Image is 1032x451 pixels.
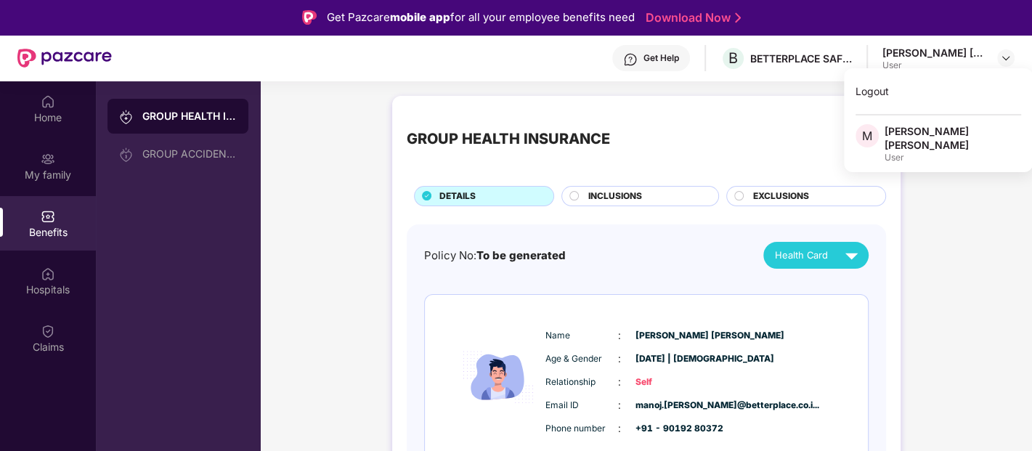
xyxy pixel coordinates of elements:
[476,248,566,262] span: To be generated
[643,52,679,64] div: Get Help
[119,147,134,162] img: svg+xml;base64,PHN2ZyB3aWR0aD0iMjAiIGhlaWdodD0iMjAiIHZpZXdCb3g9IjAgMCAyMCAyMCIgZmlsbD0ibm9uZSIgeG...
[623,52,638,67] img: svg+xml;base64,PHN2ZyBpZD0iSGVscC0zMngzMiIgeG1sbnM9Imh0dHA6Ly93d3cudzMub3JnLzIwMDAvc3ZnIiB3aWR0aD...
[545,329,618,343] span: Name
[41,267,55,281] img: svg+xml;base64,PHN2ZyBpZD0iSG9zcGl0YWxzIiB4bWxucz0iaHR0cDovL3d3dy53My5vcmcvMjAwMC9zdmciIHdpZHRoPS...
[1000,52,1012,64] img: svg+xml;base64,PHN2ZyBpZD0iRHJvcGRvd24tMzJ4MzIiIHhtbG5zPSJodHRwOi8vd3d3LnczLm9yZy8yMDAwL3N2ZyIgd2...
[885,124,1021,152] div: [PERSON_NAME] [PERSON_NAME]
[728,49,738,67] span: B
[545,422,618,436] span: Phone number
[302,10,317,25] img: Logo
[618,351,621,367] span: :
[635,352,708,366] span: [DATE] | [DEMOGRAPHIC_DATA]
[545,352,618,366] span: Age & Gender
[455,314,542,439] img: icon
[588,190,642,203] span: INCLUSIONS
[775,248,828,262] span: Health Card
[635,399,708,413] span: manoj.[PERSON_NAME]@betterplace.co.i...
[635,375,708,389] span: Self
[862,127,872,145] span: M
[545,399,618,413] span: Email ID
[646,10,736,25] a: Download Now
[439,190,476,203] span: DETAILS
[142,109,237,123] div: GROUP HEALTH INSURANCE
[618,328,621,344] span: :
[618,374,621,390] span: :
[618,420,621,436] span: :
[885,152,1021,163] div: User
[545,375,618,389] span: Relationship
[424,247,566,264] div: Policy No:
[763,242,868,269] button: Health Card
[750,52,852,65] div: BETTERPLACE SAFETY SOLUTIONS PRIVATE LIMITED
[41,94,55,109] img: svg+xml;base64,PHN2ZyBpZD0iSG9tZSIgeG1sbnM9Imh0dHA6Ly93d3cudzMub3JnLzIwMDAvc3ZnIiB3aWR0aD0iMjAiIG...
[618,397,621,413] span: :
[839,243,864,268] img: svg+xml;base64,PHN2ZyB4bWxucz0iaHR0cDovL3d3dy53My5vcmcvMjAwMC9zdmciIHZpZXdCb3g9IjAgMCAyNCAyNCIgd2...
[753,190,809,203] span: EXCLUSIONS
[407,128,610,150] div: GROUP HEALTH INSURANCE
[327,9,635,26] div: Get Pazcare for all your employee benefits need
[119,110,134,124] img: svg+xml;base64,PHN2ZyB3aWR0aD0iMjAiIGhlaWdodD0iMjAiIHZpZXdCb3g9IjAgMCAyMCAyMCIgZmlsbD0ibm9uZSIgeG...
[41,152,55,166] img: svg+xml;base64,PHN2ZyB3aWR0aD0iMjAiIGhlaWdodD0iMjAiIHZpZXdCb3g9IjAgMCAyMCAyMCIgZmlsbD0ibm9uZSIgeG...
[882,46,984,60] div: [PERSON_NAME] [PERSON_NAME]
[882,60,984,71] div: User
[635,422,708,436] span: +91 - 90192 80372
[41,324,55,338] img: svg+xml;base64,PHN2ZyBpZD0iQ2xhaW0iIHhtbG5zPSJodHRwOi8vd3d3LnczLm9yZy8yMDAwL3N2ZyIgd2lkdGg9IjIwIi...
[41,209,55,224] img: svg+xml;base64,PHN2ZyBpZD0iQmVuZWZpdHMiIHhtbG5zPSJodHRwOi8vd3d3LnczLm9yZy8yMDAwL3N2ZyIgd2lkdGg9Ij...
[635,329,708,343] span: [PERSON_NAME] [PERSON_NAME]
[390,10,450,24] strong: mobile app
[142,148,237,160] div: GROUP ACCIDENTAL INSURANCE
[17,49,112,68] img: New Pazcare Logo
[735,10,741,25] img: Stroke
